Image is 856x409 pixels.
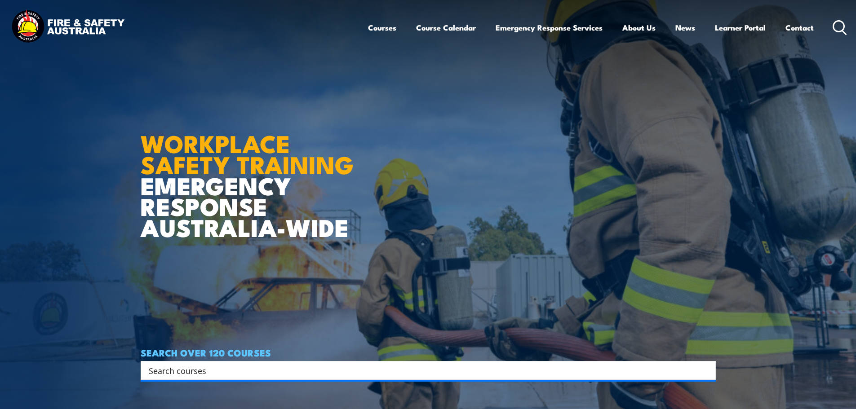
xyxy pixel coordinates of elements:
[785,16,814,40] a: Contact
[151,364,698,377] form: Search form
[141,347,716,357] h4: SEARCH OVER 120 COURSES
[700,364,713,377] button: Search magnifier button
[368,16,396,40] a: Courses
[141,124,354,182] strong: WORKPLACE SAFETY TRAINING
[675,16,695,40] a: News
[496,16,603,40] a: Emergency Response Services
[416,16,476,40] a: Course Calendar
[149,364,696,377] input: Search input
[715,16,766,40] a: Learner Portal
[622,16,656,40] a: About Us
[141,110,360,237] h1: EMERGENCY RESPONSE AUSTRALIA-WIDE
